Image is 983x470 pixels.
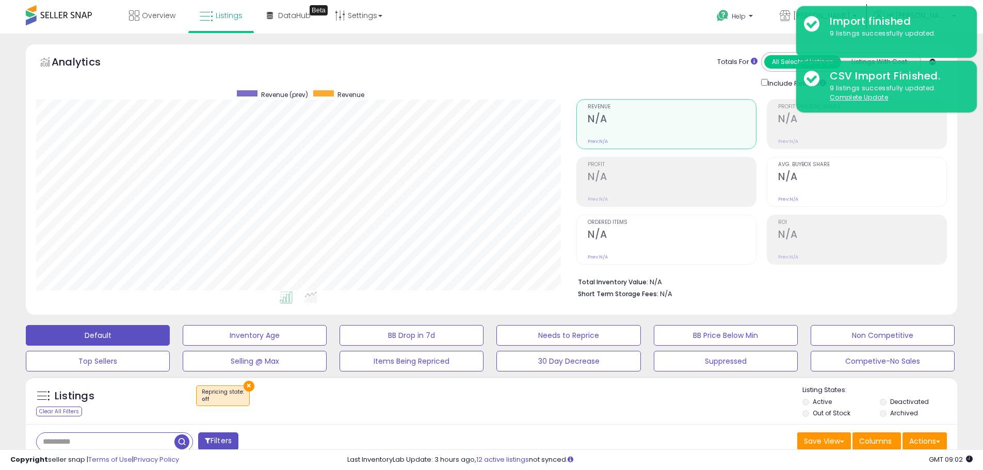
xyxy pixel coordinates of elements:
span: Avg. Buybox Share [778,162,946,168]
span: Listings [216,10,243,21]
div: Include Returns [753,77,839,89]
div: Clear All Filters [36,407,82,416]
small: Prev: N/A [588,138,608,144]
span: Revenue [588,104,756,110]
h2: N/A [778,113,946,127]
div: CSV Import Finished. [822,69,969,84]
button: Actions [903,432,947,450]
div: Tooltip anchor [310,5,328,15]
div: off [202,396,244,403]
button: All Selected Listings [764,55,841,69]
label: Out of Stock [813,409,850,417]
button: 30 Day Decrease [496,351,640,371]
div: Last InventoryLab Update: 3 hours ago, not synced. [347,455,973,465]
button: BB Price Below Min [654,325,798,346]
button: Default [26,325,170,346]
button: Items Being Repriced [340,351,484,371]
small: Prev: N/A [588,254,608,260]
span: [PERSON_NAME] [793,10,850,21]
small: Prev: N/A [778,254,798,260]
span: Revenue (prev) [261,90,308,99]
label: Deactivated [890,397,929,406]
small: Prev: N/A [588,196,608,202]
h2: N/A [588,113,756,127]
div: Totals For [717,57,758,67]
button: Filters [198,432,238,450]
span: Profit [PERSON_NAME] [778,104,946,110]
div: seller snap | | [10,455,179,465]
button: Inventory Age [183,325,327,346]
button: Needs to Reprice [496,325,640,346]
span: Help [732,12,746,21]
a: Help [708,2,763,34]
span: ROI [778,220,946,225]
a: Privacy Policy [134,455,179,464]
span: Ordered Items [588,220,756,225]
button: Suppressed [654,351,798,371]
b: Total Inventory Value: [578,278,648,286]
label: Active [813,397,832,406]
button: Save View [797,432,851,450]
div: 9 listings successfully updated. [822,84,969,103]
button: Selling @ Max [183,351,327,371]
small: Prev: N/A [778,196,798,202]
b: Short Term Storage Fees: [578,289,658,298]
li: N/A [578,275,939,287]
div: 9 listings successfully updated. [822,29,969,39]
h2: N/A [778,171,946,185]
span: Overview [142,10,175,21]
p: Listing States: [802,385,957,395]
span: 2025-10-7 09:02 GMT [929,455,973,464]
h5: Analytics [52,55,121,72]
span: N/A [660,289,672,299]
i: Get Help [716,9,729,22]
button: Non Competitive [811,325,955,346]
span: DataHub [278,10,311,21]
h2: N/A [778,229,946,242]
span: Profit [588,162,756,168]
u: Complete Update [830,93,888,102]
small: Prev: N/A [778,138,798,144]
a: Terms of Use [88,455,132,464]
strong: Copyright [10,455,48,464]
span: Repricing state : [202,388,244,403]
h5: Listings [55,389,94,403]
span: Revenue [337,90,364,99]
a: 12 active listings [476,455,529,464]
button: × [244,381,254,392]
label: Archived [890,409,918,417]
h2: N/A [588,229,756,242]
span: Columns [859,436,892,446]
button: Columns [852,432,901,450]
button: BB Drop in 7d [340,325,484,346]
button: Competive-No Sales [811,351,955,371]
h2: N/A [588,171,756,185]
div: Import finished [822,14,969,29]
button: Top Sellers [26,351,170,371]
